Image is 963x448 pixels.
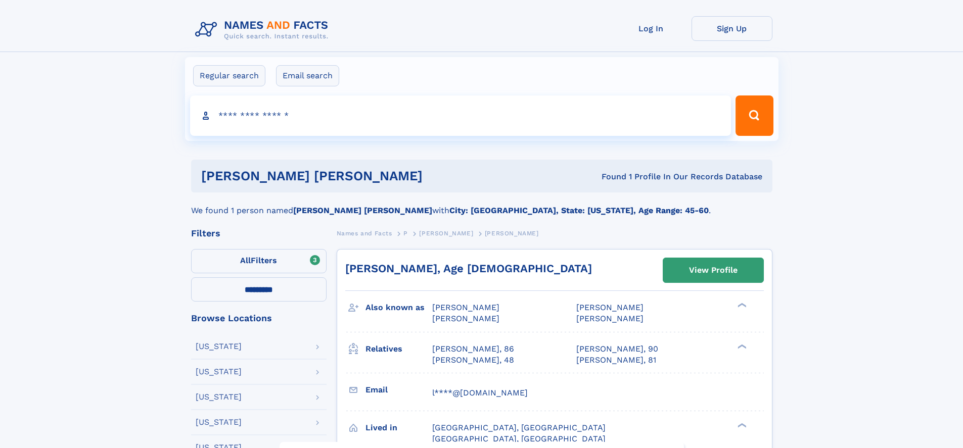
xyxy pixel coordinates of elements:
[191,16,337,43] img: Logo Names and Facts
[191,192,772,217] div: We found 1 person named with .
[689,259,738,282] div: View Profile
[196,393,242,401] div: [US_STATE]
[365,419,432,436] h3: Lived in
[191,249,327,273] label: Filters
[611,16,692,41] a: Log In
[432,423,606,432] span: [GEOGRAPHIC_DATA], [GEOGRAPHIC_DATA]
[196,418,242,426] div: [US_STATE]
[735,302,747,309] div: ❯
[576,355,656,366] a: [PERSON_NAME], 81
[191,229,327,238] div: Filters
[576,303,644,312] span: [PERSON_NAME]
[432,314,499,323] span: [PERSON_NAME]
[196,368,242,376] div: [US_STATE]
[736,95,773,136] button: Search Button
[432,355,514,366] a: [PERSON_NAME], 48
[345,262,592,275] a: [PERSON_NAME], Age [DEMOGRAPHIC_DATA]
[576,314,644,323] span: [PERSON_NAME]
[365,381,432,399] h3: Email
[193,65,265,86] label: Regular search
[293,206,432,215] b: [PERSON_NAME] [PERSON_NAME]
[735,422,747,428] div: ❯
[191,314,327,323] div: Browse Locations
[419,227,473,239] a: [PERSON_NAME]
[403,230,408,237] span: P
[449,206,709,215] b: City: [GEOGRAPHIC_DATA], State: [US_STATE], Age Range: 45-60
[692,16,772,41] a: Sign Up
[663,258,763,282] a: View Profile
[512,171,762,182] div: Found 1 Profile In Our Records Database
[240,256,251,265] span: All
[365,299,432,316] h3: Also known as
[735,343,747,350] div: ❯
[276,65,339,86] label: Email search
[419,230,473,237] span: [PERSON_NAME]
[337,227,392,239] a: Names and Facts
[201,170,512,182] h1: [PERSON_NAME] [PERSON_NAME]
[485,230,539,237] span: [PERSON_NAME]
[365,340,432,358] h3: Relatives
[432,434,606,443] span: [GEOGRAPHIC_DATA], [GEOGRAPHIC_DATA]
[432,303,499,312] span: [PERSON_NAME]
[403,227,408,239] a: P
[196,342,242,351] div: [US_STATE]
[432,343,514,355] a: [PERSON_NAME], 86
[576,343,658,355] a: [PERSON_NAME], 90
[190,95,731,136] input: search input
